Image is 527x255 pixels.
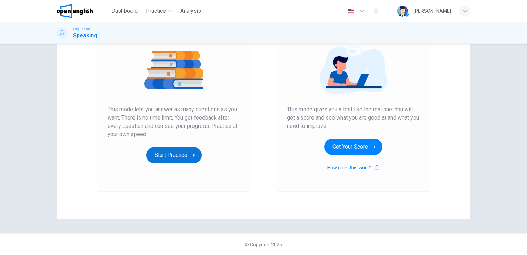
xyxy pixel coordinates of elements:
span: This mode lets you answer as many questions as you want. There is no time limit. You get feedback... [108,105,240,139]
span: Analysis [180,7,201,15]
span: This mode gives you a test like the real one. You will get a score and see what you are good at a... [287,105,419,130]
h1: Speaking [73,31,97,40]
span: © Copyright 2025 [245,242,282,247]
button: Dashboard [109,5,140,17]
button: Start Practice [146,147,202,163]
a: OpenEnglish logo [57,4,109,18]
div: [PERSON_NAME] [414,7,451,15]
span: Linguaskill [73,27,90,31]
span: Practice [146,7,166,15]
img: OpenEnglish logo [57,4,93,18]
span: Dashboard [111,7,138,15]
button: Get Your Score [324,139,382,155]
button: Practice [143,5,175,17]
img: Profile picture [397,6,408,17]
button: How does this work? [327,163,379,172]
img: en [347,9,355,14]
button: Analysis [178,5,204,17]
